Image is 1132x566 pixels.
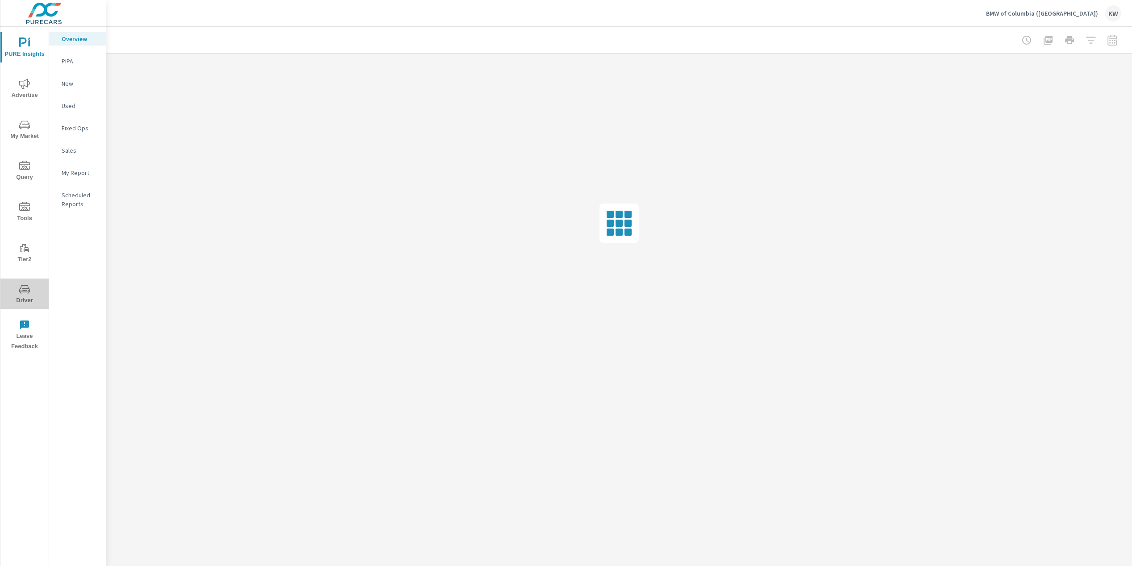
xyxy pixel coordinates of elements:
p: My Report [62,168,99,177]
p: Fixed Ops [62,124,99,133]
p: BMW of Columbia ([GEOGRAPHIC_DATA]) [986,9,1098,17]
p: New [62,79,99,88]
p: PIPA [62,57,99,66]
div: My Report [49,166,106,179]
div: PIPA [49,54,106,68]
span: PURE Insights [3,37,46,59]
span: Query [3,161,46,183]
div: nav menu [0,27,49,355]
p: Scheduled Reports [62,191,99,208]
span: Tier2 [3,243,46,265]
div: Used [49,99,106,112]
span: Leave Feedback [3,320,46,352]
div: Sales [49,144,106,157]
span: Tools [3,202,46,224]
span: My Market [3,120,46,141]
div: Scheduled Reports [49,188,106,211]
div: Overview [49,32,106,46]
span: Driver [3,284,46,306]
p: Sales [62,146,99,155]
p: Overview [62,34,99,43]
div: KW [1105,5,1121,21]
p: Used [62,101,99,110]
div: New [49,77,106,90]
div: Fixed Ops [49,121,106,135]
span: Advertise [3,79,46,100]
